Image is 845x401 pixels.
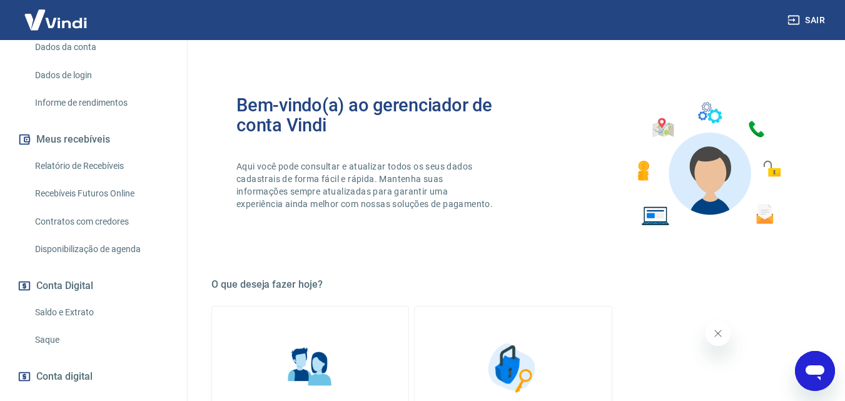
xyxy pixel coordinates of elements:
span: Olá! Precisa de ajuda? [8,9,105,19]
img: Segurança [482,337,544,399]
p: Aqui você pode consultar e atualizar todos os seus dados cadastrais de forma fácil e rápida. Mant... [236,160,495,210]
img: Vindi [15,1,96,39]
a: Informe de rendimentos [30,90,172,116]
a: Disponibilização de agenda [30,236,172,262]
a: Dados de login [30,63,172,88]
a: Relatório de Recebíveis [30,153,172,179]
button: Sair [785,9,830,32]
h2: Bem-vindo(a) ao gerenciador de conta Vindi [236,95,514,135]
a: Saque [30,327,172,353]
iframe: Fechar mensagem [706,321,731,346]
a: Conta digital [15,363,172,390]
h5: O que deseja fazer hoje? [211,278,815,291]
button: Meus recebíveis [15,126,172,153]
button: Conta Digital [15,272,172,300]
a: Saldo e Extrato [30,300,172,325]
a: Dados da conta [30,34,172,60]
a: Recebíveis Futuros Online [30,181,172,206]
span: Conta digital [36,368,93,385]
iframe: Botão para abrir a janela de mensagens [795,351,835,391]
img: Informações pessoais [279,337,342,399]
img: Imagem de um avatar masculino com diversos icones exemplificando as funcionalidades do gerenciado... [626,95,790,233]
a: Contratos com credores [30,209,172,235]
